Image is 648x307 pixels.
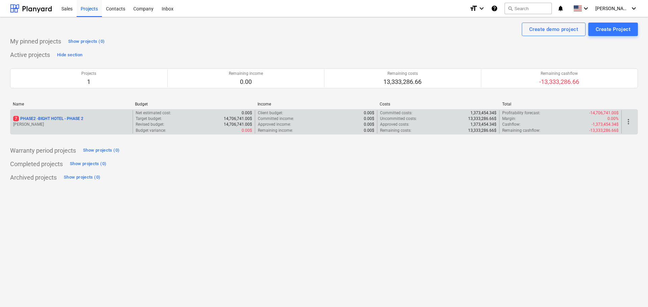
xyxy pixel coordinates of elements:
[136,122,164,127] p: Revised budget :
[502,102,619,106] div: Total
[468,128,496,133] p: 13,333,286.66$
[383,78,422,86] p: 13,333,286.66
[242,128,252,133] p: 0.00$
[13,116,83,122] p: PHASE2 - BIGHT HOTEL - PHASE 2
[10,51,50,59] p: Active projects
[624,118,632,126] span: more_vert
[224,122,252,127] p: 14,706,741.00$
[229,71,263,76] p: Remaining income
[64,174,100,181] div: Show projects (0)
[13,116,130,127] div: 7PHASE2 -BIGHT HOTEL - PHASE 2[PERSON_NAME]
[81,71,96,76] p: Projects
[258,102,374,106] div: Income
[364,128,374,133] p: 0.00$
[70,160,106,168] div: Show projects (0)
[380,116,417,122] p: Uncommitted costs :
[136,128,166,133] p: Budget variance :
[502,110,540,116] p: Profitability forecast :
[508,6,513,11] span: search
[81,78,96,86] p: 1
[10,160,63,168] p: Completed projects
[68,38,105,45] div: Show projects (0)
[469,4,478,12] i: format_size
[589,128,619,133] p: -13,333,286.66$
[502,122,520,127] p: Cashflow :
[13,122,130,127] p: [PERSON_NAME]
[66,36,106,47] button: Show projects (0)
[364,122,374,127] p: 0.00$
[539,78,579,86] p: -13,333,286.66
[364,110,374,116] p: 0.00$
[135,102,252,106] div: Budget
[470,122,496,127] p: 1,373,454.34$
[364,116,374,122] p: 0.00$
[630,4,638,12] i: keyboard_arrow_down
[502,128,540,133] p: Remaining cashflow :
[522,23,586,36] button: Create demo project
[136,110,171,116] p: Net estimated cost :
[10,147,76,155] p: Warranty period projects
[383,71,422,76] p: Remaining costs
[224,116,252,122] p: 14,706,741.00$
[592,122,619,127] p: -1,373,454.34$
[491,4,498,12] i: Knowledge base
[13,102,130,106] div: Name
[539,71,579,76] p: Remaining cashflow
[380,128,411,133] p: Remaining costs :
[557,4,564,12] i: notifications
[136,116,162,122] p: Target budget :
[607,116,619,122] p: 0.00%
[10,37,61,45] p: My pinned projects
[242,110,252,116] p: 0.00$
[55,50,84,60] button: Hide section
[582,4,590,12] i: keyboard_arrow_down
[258,116,294,122] p: Committed income :
[380,122,409,127] p: Approved costs :
[258,122,291,127] p: Approved income :
[380,110,412,116] p: Committed costs :
[470,110,496,116] p: 1,373,454.34$
[258,128,293,133] p: Remaining income :
[478,4,486,12] i: keyboard_arrow_down
[83,147,119,154] div: Show projects (0)
[258,110,283,116] p: Client budget :
[229,78,263,86] p: 0.00
[380,102,496,106] div: Costs
[10,174,57,182] p: Archived projects
[529,25,578,34] div: Create demo project
[596,25,630,34] div: Create Project
[13,116,19,121] span: 7
[468,116,496,122] p: 13,333,286.66$
[68,159,108,170] button: Show projects (0)
[588,23,638,36] button: Create Project
[502,116,516,122] p: Margin :
[595,6,629,11] span: [PERSON_NAME]
[81,145,121,156] button: Show projects (0)
[505,3,552,14] button: Search
[62,172,102,183] button: Show projects (0)
[57,51,82,59] div: Hide section
[589,110,619,116] p: -14,706,741.00$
